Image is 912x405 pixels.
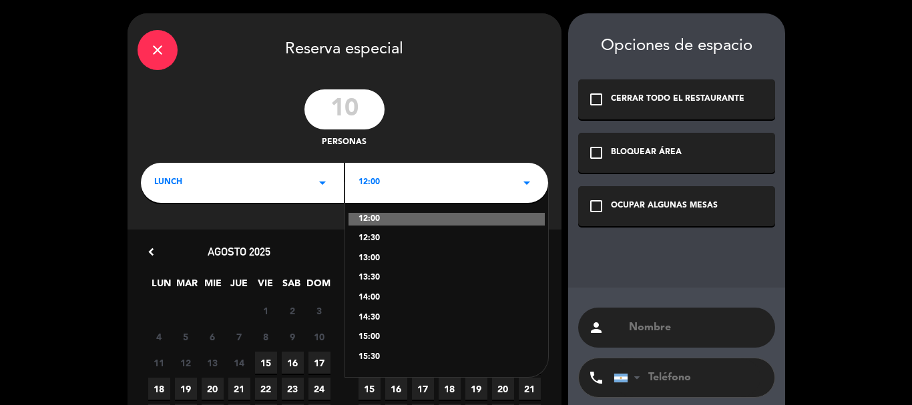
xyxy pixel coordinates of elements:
span: 16 [385,378,407,400]
span: 15 [255,352,277,374]
div: Reserva especial [128,13,561,83]
span: DOM [306,276,328,298]
span: 6 [202,326,224,348]
span: 20 [202,378,224,400]
div: 12:00 [349,213,545,226]
span: 14 [228,352,250,374]
input: 0 [304,89,385,129]
div: BLOQUEAR ÁREA [611,146,682,159]
span: personas [322,136,367,149]
span: 3 [308,300,330,322]
i: phone [588,370,604,386]
div: 13:30 [359,272,535,285]
span: 21 [519,378,541,400]
span: LUNCH [154,176,182,189]
input: Nombre [628,318,765,337]
span: 18 [148,378,170,400]
span: 16 [282,352,304,374]
div: 14:00 [359,292,535,305]
span: 17 [308,352,330,374]
span: 13 [202,352,224,374]
span: agosto 2025 [208,245,270,258]
span: MIE [202,276,224,298]
div: CERRAR TODO EL RESTAURANTE [611,93,744,106]
span: 15 [359,378,381,400]
span: 12 [175,352,197,374]
span: VIE [254,276,276,298]
span: 23 [282,378,304,400]
div: 15:30 [359,351,535,364]
span: 5 [175,326,197,348]
span: SAB [280,276,302,298]
div: 15:00 [359,331,535,344]
span: 11 [148,352,170,374]
i: check_box_outline_blank [588,91,604,107]
span: 8 [255,326,277,348]
span: 20 [492,378,514,400]
i: arrow_drop_down [519,175,535,191]
span: 18 [439,378,461,400]
span: 4 [148,326,170,348]
span: 19 [465,378,487,400]
span: 17 [412,378,434,400]
span: JUE [228,276,250,298]
span: 9 [282,326,304,348]
i: check_box_outline_blank [588,198,604,214]
div: OCUPAR ALGUNAS MESAS [611,199,718,213]
span: 2 [282,300,304,322]
i: check_box_outline_blank [588,145,604,161]
span: 24 [308,378,330,400]
span: 12:00 [359,176,380,189]
span: 21 [228,378,250,400]
input: Teléfono [614,358,760,397]
span: 7 [228,326,250,348]
div: Opciones de espacio [578,37,775,56]
div: Argentina: +54 [614,359,645,396]
i: arrow_drop_down [314,175,330,191]
i: person [588,320,604,336]
span: 10 [308,326,330,348]
span: 1 [255,300,277,322]
span: 19 [175,378,197,400]
div: 14:30 [359,312,535,325]
span: LUN [150,276,172,298]
span: MAR [176,276,198,298]
i: close [150,42,166,58]
i: chevron_left [144,245,158,259]
div: 12:30 [359,232,535,246]
span: 22 [255,378,277,400]
div: 13:00 [359,252,535,266]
